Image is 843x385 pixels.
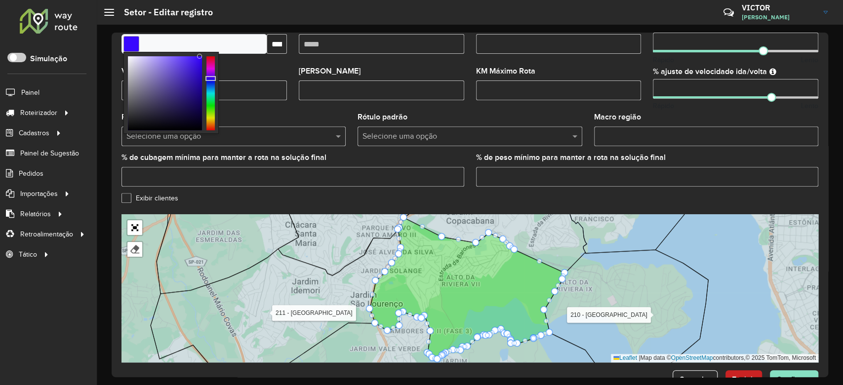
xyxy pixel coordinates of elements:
span: Tático [19,249,37,260]
span: Roteirizador [20,108,57,118]
span: Excluir [732,375,756,384]
label: % de peso mínimo para manter a rota na solução final [476,152,666,163]
label: KM Máximo Rota [476,65,535,77]
label: Rodízio de placa [121,111,180,123]
span: Cancelar [679,375,711,384]
label: Simulação [30,53,67,65]
span: Rápido [653,101,674,111]
div: Map data © contributors,© 2025 TomTom, Microsoft [611,354,818,362]
label: % de cubagem mínima para manter a rota na solução final [121,152,326,163]
span: Painel [21,87,40,98]
span: Confirmar [776,375,812,384]
span: Lento [801,55,818,65]
span: Cadastros [19,128,49,138]
span: Lento [801,101,818,111]
a: Contato Rápido [718,2,739,23]
span: Rápido [653,55,674,65]
span: Painel de Sugestão [20,148,79,158]
a: Leaflet [613,354,637,361]
a: Abrir mapa em tela cheia [127,220,142,235]
label: % ajuste de velocidade ida/volta [653,66,766,77]
input: Select a color [123,36,139,52]
a: OpenStreetMap [671,354,713,361]
em: Ajuste de velocidade do veículo entre a saída do depósito até o primeiro cliente e a saída do últ... [769,68,776,76]
label: Rótulo padrão [358,111,407,123]
span: Relatórios [20,209,51,219]
span: | [639,354,640,361]
label: Macro região [594,111,641,123]
h3: VICTOR [742,3,816,12]
h2: Setor - Editar registro [114,7,213,18]
span: Importações [20,189,58,199]
span: Retroalimentação [20,229,73,239]
div: Remover camada(s) [127,242,142,257]
span: Pedidos [19,168,43,179]
label: Valor Fórmula [121,65,172,77]
label: Exibir clientes [121,193,178,203]
span: [PERSON_NAME] [742,13,816,22]
label: [PERSON_NAME] [299,65,361,77]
